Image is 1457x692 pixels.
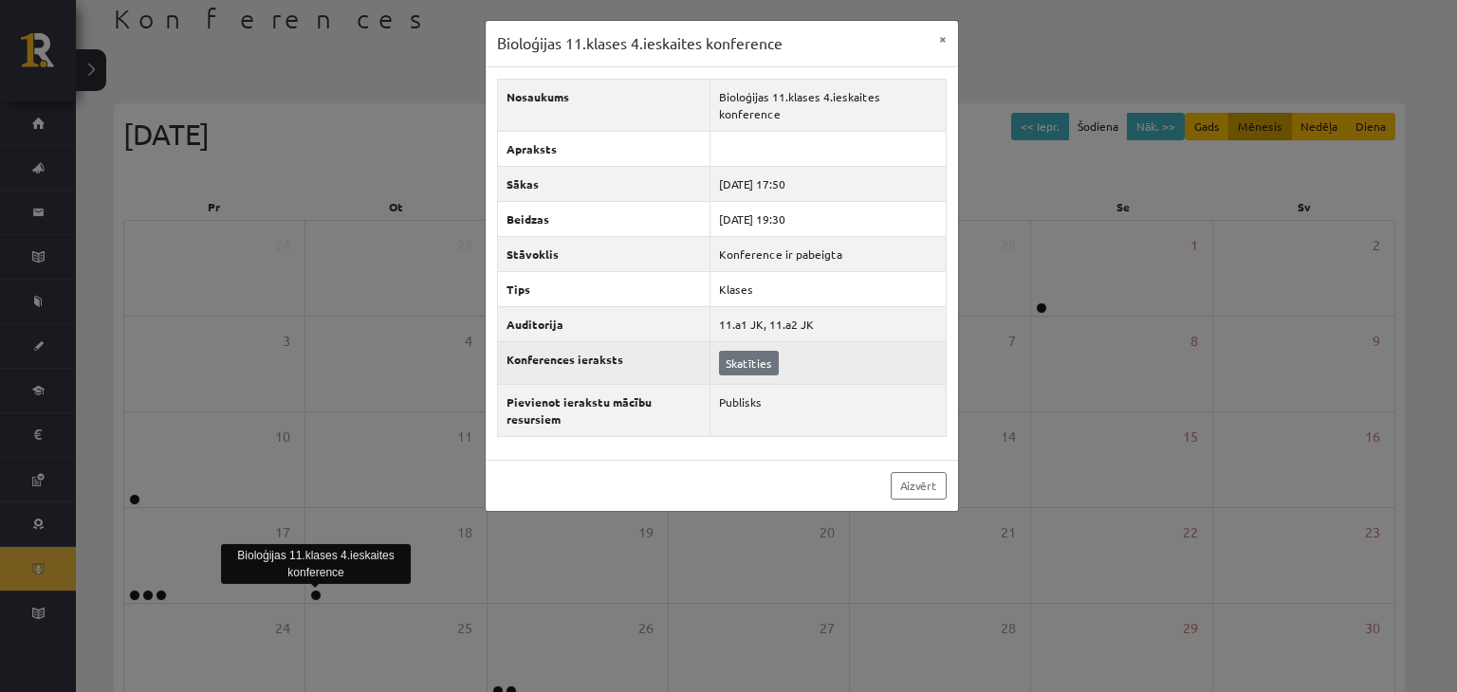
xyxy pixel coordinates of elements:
td: 11.a1 JK, 11.a2 JK [710,306,946,341]
th: Sākas [497,166,710,201]
th: Beidzas [497,201,710,236]
a: Skatīties [719,351,779,375]
td: [DATE] 19:30 [710,201,946,236]
th: Stāvoklis [497,236,710,271]
td: Konference ir pabeigta [710,236,946,271]
a: Aizvērt [891,472,947,500]
button: × [928,21,958,57]
div: Bioloģijas 11.klases 4.ieskaites konference [221,544,411,584]
th: Konferences ieraksts [497,341,710,384]
td: [DATE] 17:50 [710,166,946,201]
td: Bioloģijas 11.klases 4.ieskaites konference [710,79,946,131]
th: Tips [497,271,710,306]
th: Apraksts [497,131,710,166]
th: Pievienot ierakstu mācību resursiem [497,384,710,436]
td: Klases [710,271,946,306]
h3: Bioloģijas 11.klases 4.ieskaites konference [497,32,783,55]
th: Auditorija [497,306,710,341]
td: Publisks [710,384,946,436]
th: Nosaukums [497,79,710,131]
